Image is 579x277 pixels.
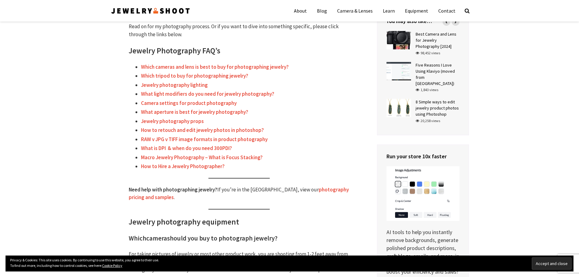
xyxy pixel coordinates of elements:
a: Equipment [400,3,433,18]
h2: Jewelry Photography FAQ’s [129,46,349,56]
a: What aperture is best for jewelry photography? [141,109,248,116]
a: Blog [312,3,332,18]
a: What is DPI & when do you need 300PDI? [141,145,232,152]
strong: camera [146,234,167,242]
a: Learn [378,3,399,18]
p: AI tools to help you instantly remove backgrounds, generate polished product descriptions, craft ... [387,166,459,276]
a: Which cameras and lens is best to buy for photographing jewelry? [141,63,289,71]
a: How to Hire a Jewelry Photographer? [141,163,225,170]
a: Camera settings for product photography [141,100,237,107]
a: Contact [434,3,460,18]
a: Jewelry photography props [141,118,204,125]
img: Jewelry Photographer Bay Area - San Francisco | Nationwide via Mail [110,6,191,16]
a: What light modifiers do you need for jewelry photography? [141,90,274,98]
div: 20,258 views [416,118,440,124]
a: Camera & Lenses [333,3,377,18]
h3: Which should you buy to photograph jewelry? [129,234,349,243]
a: Which tripod to buy for photographing jewelry? [141,72,248,79]
div: 98,452 views [416,50,440,56]
strong: Need help with photographing jewelry? [129,186,217,193]
a: About [289,3,311,18]
a: Macro Jewelry Photography – What is Focus Stacking? [141,154,263,161]
a: Best Camera and Lens for Jewelry Photography [2024] [416,31,456,49]
p: If you’re in the [GEOGRAPHIC_DATA], view our . [129,186,349,202]
a: Jewelry photography lighting [141,82,208,89]
input: Accept and close [532,257,572,270]
a: Cookie Policy [102,263,122,268]
p: For taking pictures of jewelry or most other product work, you are shooting from 1-2 feet away fr... [129,250,349,274]
div: Privacy & Cookies: This site uses cookies. By continuing to use this website, you agree to their ... [6,256,573,271]
a: 8 Simple ways to edit jewelry product photos using Photoshop [416,99,459,117]
a: RAW v JPG v TIFF image formats in product photography [141,136,268,143]
a: How to retouch and edit jewelry photos in photoshop? [141,127,264,134]
p: Read on for my photography process. Or if you want to dive into something specific, please click ... [129,23,349,38]
div: 1,843 views [416,87,438,93]
h4: Run your store 10x faster [387,152,459,160]
strong: Jewelry photography equipment [129,217,239,227]
a: Five Reasons I Love Using Klaviyo (moved from [GEOGRAPHIC_DATA]) [416,62,455,86]
a: photography pricing and samples [129,186,349,201]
